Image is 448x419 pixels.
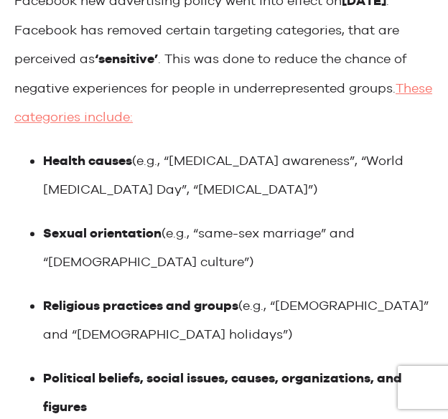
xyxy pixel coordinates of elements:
li: (e.g., “same-sex marriage” and “[DEMOGRAPHIC_DATA] culture”) [43,219,434,277]
strong: ‘sensitive’ [95,51,158,66]
strong: Religious practices and groups [43,298,238,313]
strong: Health causes [43,153,132,168]
li: (e.g., “[MEDICAL_DATA] awareness”, “World [MEDICAL_DATA] Day”, “[MEDICAL_DATA]”) [43,146,434,204]
strong: Political beliefs, social issues, causes, organizations, and figures [43,370,402,415]
a: These categories include: [14,80,432,125]
li: (e.g., “[DEMOGRAPHIC_DATA]” and “[DEMOGRAPHIC_DATA] holidays”) [43,291,434,349]
strong: Sexual orientation [43,225,162,240]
